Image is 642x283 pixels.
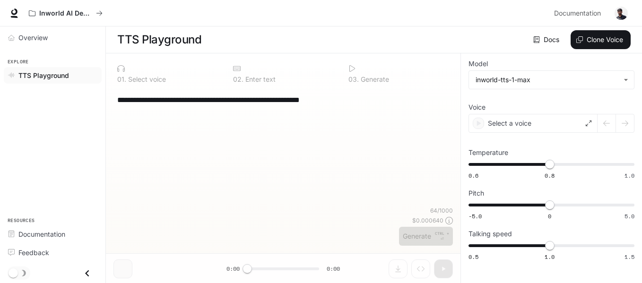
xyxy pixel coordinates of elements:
p: Voice [468,104,486,111]
span: Overview [18,33,48,43]
span: 0 [548,212,551,220]
img: User avatar [615,7,628,20]
a: Documentation [550,4,608,23]
p: 0 2 . [233,76,243,83]
a: TTS Playground [4,67,102,84]
p: Generate [359,76,389,83]
button: Close drawer [77,264,98,283]
p: 0 1 . [117,76,126,83]
p: Pitch [468,190,484,197]
p: 0 3 . [348,76,359,83]
button: Clone Voice [571,30,631,49]
span: 1.5 [625,253,634,261]
span: 0.5 [468,253,478,261]
span: 0.8 [545,172,555,180]
p: Select a voice [488,119,531,128]
p: Talking speed [468,231,512,237]
span: 5.0 [625,212,634,220]
a: Feedback [4,244,102,261]
button: User avatar [612,4,631,23]
a: Documentation [4,226,102,242]
span: 1.0 [625,172,634,180]
p: Temperature [468,149,508,156]
span: 1.0 [545,253,555,261]
p: Model [468,60,488,67]
span: Dark mode toggle [9,267,18,278]
span: TTS Playground [18,70,69,80]
button: All workspaces [25,4,107,23]
span: -5.0 [468,212,482,220]
p: Enter text [243,76,276,83]
span: 0.6 [468,172,478,180]
div: inworld-tts-1-max [469,71,634,89]
p: Inworld AI Demos [39,9,92,17]
span: Feedback [18,248,49,257]
a: Overview [4,29,102,46]
span: Documentation [18,229,65,239]
p: Select voice [126,76,166,83]
div: inworld-tts-1-max [476,75,619,85]
h1: TTS Playground [117,30,201,49]
a: Docs [531,30,563,49]
span: Documentation [554,8,601,19]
